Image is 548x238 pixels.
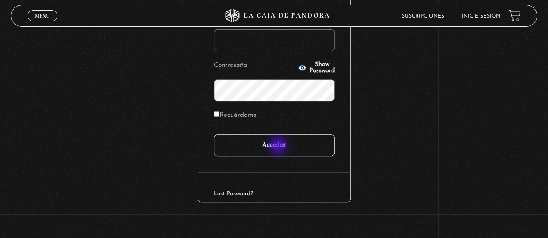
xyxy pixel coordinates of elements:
[298,62,335,74] button: Show Password
[32,21,53,27] span: Cerrar
[214,191,253,196] a: Lost Password?
[214,59,296,73] label: Contraseña
[214,134,335,156] input: Acceder
[309,62,335,74] span: Show Password
[509,10,520,21] a: View your shopping cart
[401,14,444,19] a: Suscripciones
[461,14,500,19] a: Inicie sesión
[214,109,257,122] label: Recuérdame
[35,13,49,18] span: Menu
[214,111,219,117] input: Recuérdame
